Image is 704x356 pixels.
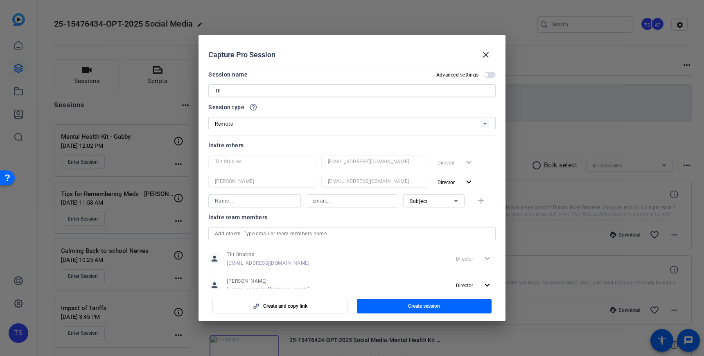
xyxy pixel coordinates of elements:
[215,121,233,127] span: Remote
[208,140,496,150] div: Invite others
[215,196,294,206] input: Name...
[481,50,491,60] mat-icon: close
[208,279,221,291] mat-icon: person
[208,212,496,222] div: Invite team members
[208,252,221,265] mat-icon: person
[328,157,423,167] input: Email...
[410,198,428,204] span: Subject
[263,303,307,309] span: Create and copy link
[357,299,492,313] button: Create session
[227,251,309,258] span: Tilt Studios
[215,229,489,239] input: Add others: Type email or team members name
[227,260,309,266] span: [EMAIL_ADDRESS][DOMAIN_NAME]
[208,45,496,65] div: Capture Pro Session
[482,280,492,291] mat-icon: expand_more
[328,176,423,186] input: Email...
[438,180,455,185] span: Director
[464,177,474,187] mat-icon: expand_more
[208,102,244,112] span: Session type
[212,299,347,313] button: Create and copy link
[453,278,496,293] button: Director
[227,278,309,284] span: [PERSON_NAME]
[434,175,477,189] button: Director
[208,70,248,79] div: Session name
[215,86,489,96] input: Enter Session Name
[312,196,392,206] input: Email...
[249,103,257,111] mat-icon: help_outline
[215,157,310,167] input: Name...
[215,176,310,186] input: Name...
[408,303,440,309] span: Create session
[227,286,309,293] span: [EMAIL_ADDRESS][DOMAIN_NAME]
[456,283,473,288] span: Director
[436,72,478,78] h2: Advanced settings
